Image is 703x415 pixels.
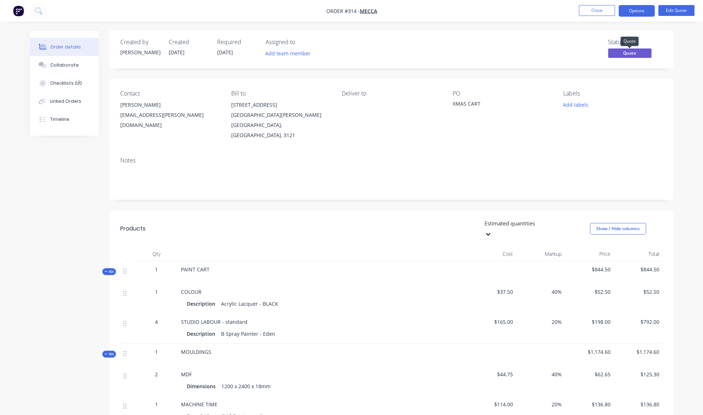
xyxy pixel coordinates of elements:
[169,49,185,56] span: [DATE]
[155,318,158,326] span: 4
[470,318,513,326] span: $165.00
[30,38,99,56] button: Order details
[120,224,146,233] div: Products
[231,110,330,140] div: [GEOGRAPHIC_DATA][PERSON_NAME][GEOGRAPHIC_DATA], [GEOGRAPHIC_DATA], 3121
[470,401,513,408] span: $114.00
[616,318,659,326] span: $792.00
[155,370,158,378] span: 2
[231,100,330,110] div: [STREET_ADDRESS]
[120,39,160,46] div: Created by
[181,371,192,378] span: MDF
[104,351,114,357] span: Kit
[563,90,662,97] div: Labels
[579,5,615,16] button: Close
[470,288,513,296] span: $37.50
[120,100,219,110] div: [PERSON_NAME]
[50,80,82,86] div: Checklists 0/0
[613,247,662,261] div: Total
[50,62,79,68] div: Collaborate
[218,329,278,339] div: B Spray Painter - Eden
[50,116,69,123] div: Timeline
[120,110,219,130] div: [EMAIL_ADDRESS][PERSON_NAME][DOMAIN_NAME]
[452,90,551,97] div: PO
[104,269,114,274] span: Kit
[181,288,202,295] span: COLOUR
[50,98,81,105] div: Linked Orders
[30,56,99,74] button: Collaborate
[616,266,659,273] span: $844.50
[616,370,659,378] span: $125.30
[30,74,99,92] button: Checklists 0/0
[155,401,158,408] span: 1
[120,48,160,56] div: [PERSON_NAME]
[326,8,360,14] span: Order #314 -
[608,39,662,46] div: Status
[169,39,208,46] div: Created
[452,100,543,110] div: XMAS CART
[262,48,315,58] button: Add team member
[181,266,210,273] span: PAINT CART
[181,318,247,325] span: STUDIO LABOUR - standard
[568,348,611,356] span: $1,174.60
[217,39,257,46] div: Required
[616,401,659,408] span: $136.80
[13,5,24,16] img: Factory
[568,288,611,296] span: $52.50
[217,49,233,56] span: [DATE]
[155,348,158,356] span: 1
[568,401,611,408] span: $136.80
[658,5,694,16] button: Edit Quote
[120,100,219,130] div: [PERSON_NAME][EMAIL_ADDRESS][PERSON_NAME][DOMAIN_NAME]
[565,247,613,261] div: Price
[219,381,273,391] div: 1200 x 2400 x 18mm
[470,370,513,378] span: $44.75
[120,157,662,164] div: Notes
[102,351,116,357] button: Kit
[590,223,646,234] button: Show / Hide columns
[50,44,81,50] div: Order details
[568,370,611,378] span: $62.65
[608,48,651,58] span: Quote
[231,90,330,97] div: Bill to
[187,329,218,339] div: Description
[30,92,99,110] button: Linked Orders
[360,8,377,14] a: MECCA
[30,110,99,128] button: Timeline
[559,100,592,110] button: Add labels
[231,100,330,140] div: [STREET_ADDRESS][GEOGRAPHIC_DATA][PERSON_NAME][GEOGRAPHIC_DATA], [GEOGRAPHIC_DATA], 3121
[102,268,116,275] button: Kit
[618,5,655,17] button: Options
[187,298,218,309] div: Description
[516,247,565,261] div: Markup
[519,370,562,378] span: 40%
[135,247,178,261] div: Qty
[218,298,281,309] div: Acrylic Lacquer - BLACK
[568,318,611,326] span: $198.00
[467,247,516,261] div: Cost
[266,39,338,46] div: Assigned to
[620,37,638,46] div: Quote
[187,381,219,391] div: Dimensions
[181,348,211,355] span: MOULDINGS
[155,266,158,273] span: 1
[155,288,158,296] span: 1
[342,90,441,97] div: Deliver to
[616,348,659,356] span: $1,174.60
[519,318,562,326] span: 20%
[266,48,315,58] button: Add team member
[519,401,562,408] span: 20%
[181,401,217,408] span: MACHINE TIME
[519,288,562,296] span: 40%
[616,288,659,296] span: $52.50
[120,90,219,97] div: Contact
[568,266,611,273] span: $844.50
